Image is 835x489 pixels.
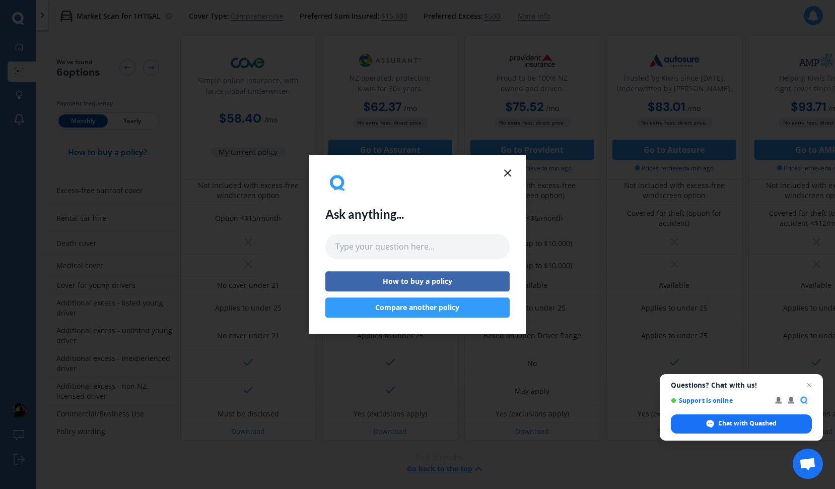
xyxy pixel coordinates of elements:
div: Chat with Quashed [671,414,812,434]
span: Support is online [671,397,768,404]
span: Close chat [803,379,815,391]
span: Questions? Chat with us! [671,381,812,389]
div: Open chat [793,449,823,479]
button: How to buy a policy [325,272,510,292]
h2: Ask anything... [325,207,404,222]
span: Chat with Quashed [719,419,777,428]
button: Compare another policy [325,298,510,318]
input: Type your question here... [325,234,510,259]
